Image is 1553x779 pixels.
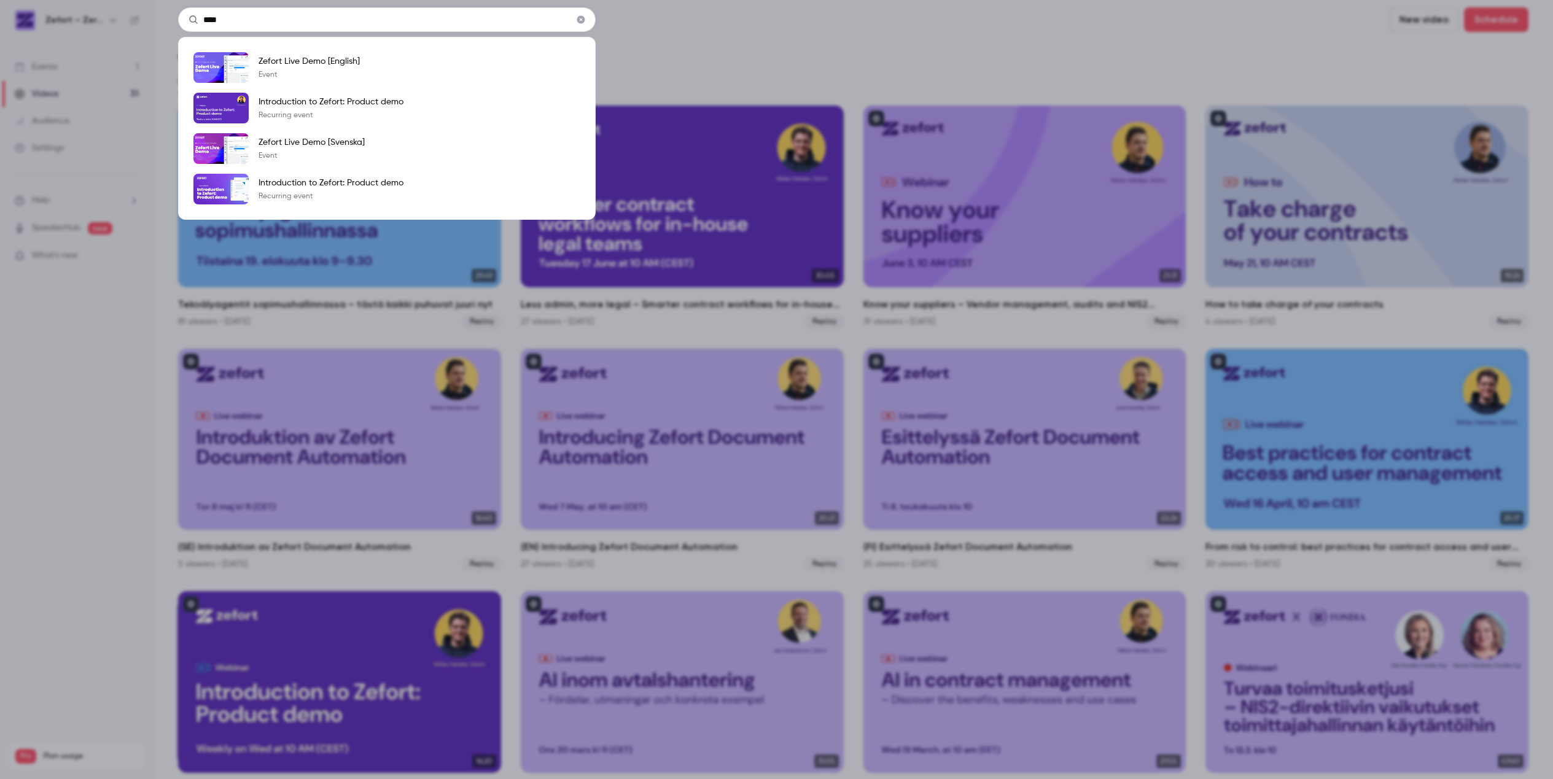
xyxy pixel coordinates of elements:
p: Introduction to Zefort: Product demo [259,96,403,108]
p: Zefort Live Demo [Svenska] [259,136,365,149]
p: Recurring event [259,110,403,120]
img: Zefort Live Demo [Svenska] [193,133,249,164]
p: Recurring event [259,192,403,201]
p: Introduction to Zefort: Product demo [259,177,403,189]
button: Clear [571,10,591,29]
img: Zefort Live Demo [English] [193,52,249,83]
img: Introduction to Zefort: Product demo [193,93,249,123]
img: Introduction to Zefort: Product demo [193,174,249,204]
p: Zefort Live Demo [English] [259,55,360,68]
p: Event [259,70,360,80]
p: Event [259,151,365,161]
